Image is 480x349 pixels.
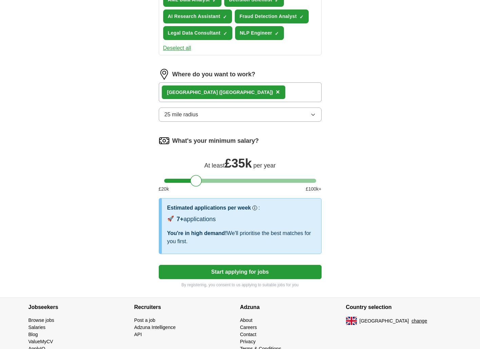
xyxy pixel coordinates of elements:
[159,69,170,80] img: location.png
[276,87,280,97] button: ×
[223,31,227,36] span: ✓
[159,265,322,279] button: Start applying for jobs
[258,204,260,212] h3: :
[240,317,253,323] a: About
[28,339,53,344] a: ValueMyCV
[177,216,184,222] span: 7+
[165,111,198,119] span: 25 mile radius
[240,30,272,37] span: NLP Engineer
[28,317,54,323] a: Browse jobs
[346,298,452,317] h4: Country selection
[159,135,170,146] img: salary.png
[159,108,322,122] button: 25 mile radius
[167,230,227,236] span: You're in high demand!
[163,44,191,52] button: Deselect all
[167,229,316,246] div: We'll prioritise the best matches for you first.
[167,215,174,223] span: 🚀
[346,317,357,325] img: UK flag
[239,13,297,20] span: Fraud Detection Analyst
[172,70,255,79] label: Where do you want to work?
[204,162,225,169] span: At least
[134,332,142,337] a: API
[235,26,284,40] button: NLP Engineer✓
[177,215,216,224] div: applications
[134,317,155,323] a: Post a job
[168,30,220,37] span: Legal Data Consultant
[253,162,276,169] span: per year
[168,13,220,20] span: AI Research Assistant
[240,332,256,337] a: Contact
[163,9,232,23] button: AI Research Assistant✓
[163,26,232,40] button: Legal Data Consultant✓
[167,204,251,212] h3: Estimated applications per week
[240,325,257,330] a: Careers
[172,136,259,146] label: What's your minimum salary?
[276,88,280,96] span: ×
[275,31,279,36] span: ✓
[159,186,169,193] span: £ 20 k
[159,282,322,288] p: By registering, you consent to us applying to suitable jobs for you
[223,14,227,20] span: ✓
[28,332,38,337] a: Blog
[219,90,273,95] span: ([GEOGRAPHIC_DATA])
[240,339,256,344] a: Privacy
[225,156,252,170] span: £ 35k
[235,9,309,23] button: Fraud Detection Analyst✓
[167,90,218,95] strong: [GEOGRAPHIC_DATA]
[411,317,427,325] button: change
[134,325,176,330] a: Adzuna Intelligence
[300,14,304,20] span: ✓
[360,317,409,325] span: [GEOGRAPHIC_DATA]
[28,325,46,330] a: Salaries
